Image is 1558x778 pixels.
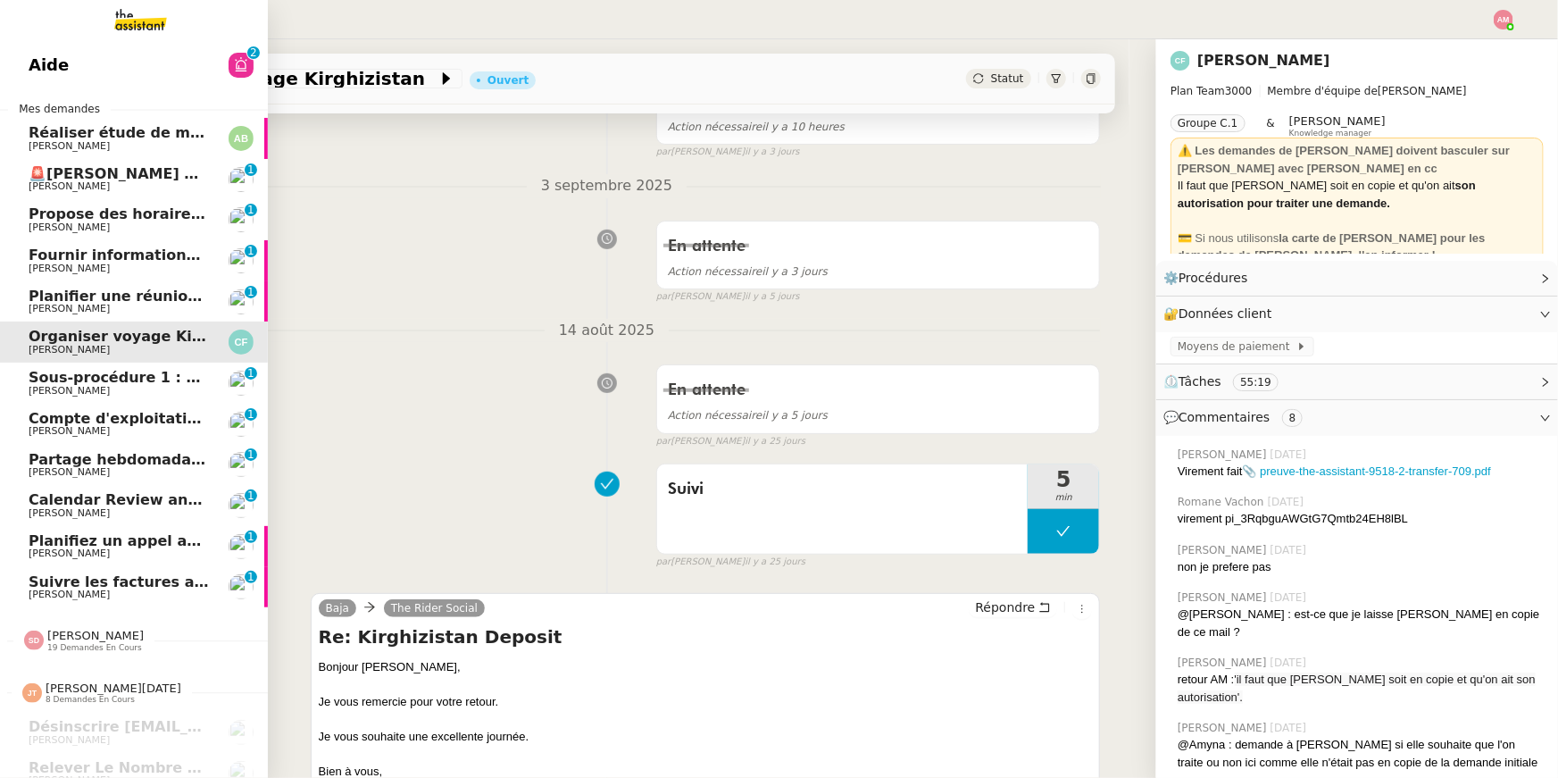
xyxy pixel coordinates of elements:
span: 🔐 [1163,304,1279,324]
span: Action nécessaire [668,265,762,278]
span: [PERSON_NAME] [29,140,110,152]
span: 5 [1028,469,1099,490]
span: Organiser voyage Kirghizistan [29,328,272,345]
span: Moyens de paiement [1178,338,1296,356]
span: [PERSON_NAME] [29,734,110,746]
span: Réaliser étude de marché tireuse à bière [29,124,358,141]
span: Planifiez un appel avec TIME et Ledger [29,532,341,549]
span: [PERSON_NAME] [29,344,110,356]
div: @[PERSON_NAME] : est-ce que je laisse [PERSON_NAME] en copie de ce mail ? [1178,606,1544,640]
span: il y a 3 jours [668,265,828,278]
nz-badge-sup: 1 [245,448,257,461]
span: [PERSON_NAME] [29,466,110,478]
span: [PERSON_NAME] [1178,655,1271,671]
img: svg [1171,51,1190,71]
div: 💬Commentaires 8 [1156,400,1558,435]
img: users%2FAXgjBsdPtrYuxuZvIJjRexEdqnq2%2Favatar%2F1599931753966.jpeg [229,412,254,437]
img: users%2Fjeuj7FhI7bYLyCU6UIN9LElSS4x1%2Favatar%2F1678820456145.jpeg [229,574,254,599]
p: 1 [247,163,254,180]
span: Suivre les factures avec Flash Transports [29,573,361,590]
span: Action nécessaire [668,121,762,133]
span: Suivi [668,476,1018,503]
nz-badge-sup: 1 [245,367,257,380]
nz-tag: 55:19 [1233,373,1279,391]
img: users%2FYpHCMxs0fyev2wOt2XOQMyMzL3F3%2Favatar%2Fb1d7cab4-399e-487a-a9b0-3b1e57580435 [229,493,254,518]
div: non je prefere pas [1178,558,1544,576]
p: 1 [247,571,254,587]
p: 2 [250,46,257,63]
span: Mes demandes [8,100,111,118]
span: [PERSON_NAME] [29,425,110,437]
span: [DATE] [1271,542,1311,558]
p: 1 [247,448,254,464]
span: En attente [668,238,746,255]
img: users%2FZQQIdhcXkybkhSUIYGy0uz77SOL2%2Favatar%2F1738315307335.jpeg [229,371,254,396]
img: svg [1494,10,1513,29]
p: 1 [247,286,254,302]
span: Relever le nombre d'abonnés - 8 septembre 2025 [29,759,436,776]
span: par [656,434,671,449]
span: par [656,145,671,160]
span: [PERSON_NAME] [29,180,110,192]
span: [DATE] [1271,655,1311,671]
span: [PERSON_NAME] [29,222,110,233]
img: users%2Fjeuj7FhI7bYLyCU6UIN9LElSS4x1%2Favatar%2F1678820456145.jpeg [229,248,254,273]
img: users%2F37wbV9IbQuXMU0UH0ngzBXzaEe12%2Favatar%2Fcba66ece-c48a-48c8-9897-a2adc1834457 [229,167,254,192]
nz-badge-sup: 1 [245,245,257,257]
div: Je vous souhaite une excellente journée. [319,728,1093,746]
strong: son autorisation pour traiter une demande. [1178,179,1476,210]
nz-tag: Groupe C.1 [1171,114,1246,132]
span: 3 septembre 2025 [527,174,687,198]
span: [PERSON_NAME] [1178,542,1271,558]
span: par [656,289,671,305]
span: Calendar Review and Appointment Confirmation - 8 septembre 2025 [29,491,579,508]
img: svg [22,683,42,703]
img: users%2F9GXHdUEgf7ZlSXdwo7B3iBDT3M02%2Favatar%2Fimages.jpeg [229,452,254,477]
a: [PERSON_NAME] [1197,52,1330,69]
span: ⏲️ [1163,374,1294,389]
nz-badge-sup: 1 [245,163,257,176]
span: par [656,555,671,570]
nz-badge-sup: 2 [247,46,260,59]
span: min [1028,490,1099,506]
span: il y a 10 heures [668,121,845,133]
nz-badge-sup: 1 [245,531,257,543]
img: svg [229,126,254,151]
span: [DATE] [1268,494,1308,510]
span: & [1267,114,1275,138]
p: 1 [247,245,254,261]
span: Knowledge manager [1289,129,1372,138]
h4: Re: Kirghizistan Deposit [319,624,1093,649]
span: Statut [991,72,1024,85]
nz-badge-sup: 1 [245,204,257,216]
span: Données client [1179,306,1272,321]
span: 'il faut que [PERSON_NAME] soit en copie et qu'on ait son autorisation'. [1178,673,1536,704]
strong: ⚠️ Les demandes de [PERSON_NAME] doivent basculer sur [PERSON_NAME] avec [PERSON_NAME] en cc [1178,144,1510,175]
span: [PERSON_NAME][DATE] [46,682,181,695]
span: ⚙️ [1163,268,1256,289]
nz-tag: 8 [1282,409,1304,427]
span: [PERSON_NAME] [1171,82,1544,100]
span: Romane Vachon [1178,494,1268,510]
small: [PERSON_NAME] [656,289,800,305]
span: [DATE] [1271,590,1311,606]
p: 1 [247,531,254,547]
span: il y a 5 jours [745,289,799,305]
span: Aide [29,52,69,79]
span: Sous-procédure 1 : Actualisation du fichier de suivi - septembre 2025 [29,369,588,386]
div: Je vous remercie pour votre retour. [319,693,1093,711]
div: Virement fait [1178,463,1544,481]
span: [PERSON_NAME] [1178,720,1271,736]
img: users%2F37wbV9IbQuXMU0UH0ngzBXzaEe12%2Favatar%2Fcba66ece-c48a-48c8-9897-a2adc1834457 [229,720,254,745]
span: Fournir informations événements [GEOGRAPHIC_DATA] et [GEOGRAPHIC_DATA] [29,247,664,264]
span: Baja [326,602,349,615]
span: En attente [668,382,746,398]
div: 🔐Données client [1156,297,1558,331]
span: 14 août 2025 [545,319,669,343]
span: il y a 3 jours [745,145,799,160]
small: [PERSON_NAME] [656,145,800,160]
span: Action nécessaire [668,409,762,422]
span: Propose des horaires pour un appel [29,205,316,222]
div: @Amyna : demande à [PERSON_NAME] si elle souhaite que l'on traite ou non ici comme elle n'était p... [1178,736,1544,771]
a: The Rider Social [384,600,485,616]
